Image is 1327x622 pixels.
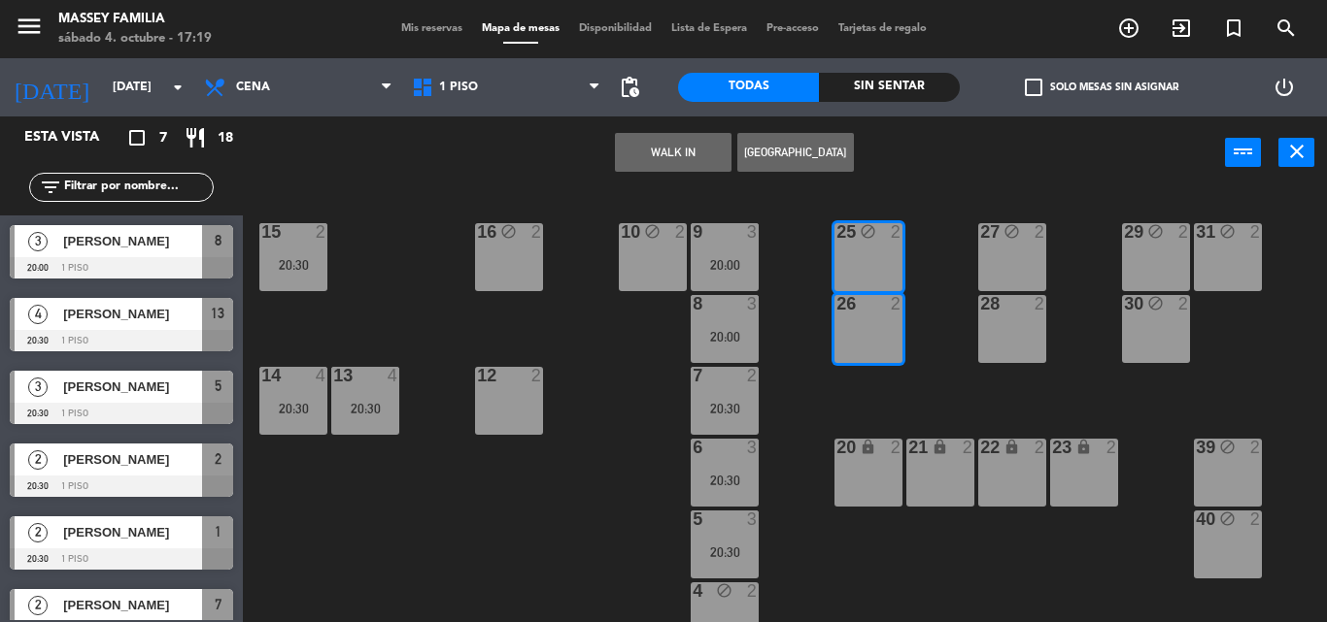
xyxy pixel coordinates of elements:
[316,367,327,384] div: 4
[63,376,202,397] span: [PERSON_NAME]
[747,439,759,456] div: 3
[757,23,829,34] span: Pre-acceso
[747,582,759,600] div: 2
[63,595,202,615] span: [PERSON_NAME]
[58,29,212,49] div: sábado 4. octubre - 17:19
[236,81,270,94] span: Cena
[1170,16,1193,40] i: exit_to_app
[569,23,662,34] span: Disponibilidad
[829,23,936,34] span: Tarjetas de regalo
[747,295,759,312] div: 3
[747,367,759,384] div: 2
[15,12,44,41] i: menu
[716,582,732,599] i: block
[1035,295,1046,312] div: 2
[63,304,202,324] span: [PERSON_NAME]
[63,231,202,251] span: [PERSON_NAME]
[477,223,478,241] div: 16
[1196,439,1197,456] div: 39
[1275,16,1298,40] i: search
[211,302,224,325] span: 13
[259,258,327,272] div: 20:30
[472,23,569,34] span: Mapa de mesas
[747,510,759,528] div: 3
[218,127,233,149] span: 18
[184,126,207,149] i: restaurant
[500,223,517,240] i: block
[644,223,661,240] i: block
[333,367,334,384] div: 13
[737,133,854,172] button: [GEOGRAPHIC_DATA]
[259,402,327,415] div: 20:30
[980,295,981,312] div: 28
[891,223,902,241] div: 2
[836,439,837,456] div: 20
[58,10,212,29] div: MASSEY FAMILIA
[1219,439,1236,455] i: block
[693,367,694,384] div: 7
[860,223,876,240] i: block
[166,76,189,99] i: arrow_drop_down
[1250,223,1262,241] div: 2
[662,23,757,34] span: Lista de Espera
[891,295,902,312] div: 2
[932,439,948,455] i: lock
[28,596,48,615] span: 2
[215,229,221,252] span: 8
[1025,79,1042,96] span: check_box_outline_blank
[618,76,641,99] span: pending_actions
[1004,439,1020,455] i: lock
[1232,140,1255,163] i: power_input
[1075,439,1092,455] i: lock
[39,176,62,199] i: filter_list
[1124,223,1125,241] div: 29
[1196,510,1197,528] div: 40
[693,510,694,528] div: 5
[1147,295,1164,311] i: block
[819,73,960,102] div: Sin sentar
[1219,223,1236,240] i: block
[439,81,478,94] span: 1 PISO
[261,367,262,384] div: 14
[1225,138,1261,167] button: power_input
[1124,295,1125,312] div: 30
[1285,140,1309,163] i: close
[28,450,48,470] span: 2
[747,223,759,241] div: 3
[215,447,221,471] span: 2
[28,377,48,397] span: 3
[980,439,981,456] div: 22
[531,367,543,384] div: 2
[678,73,819,102] div: Todas
[963,439,974,456] div: 2
[1196,223,1197,241] div: 31
[691,330,759,344] div: 20:00
[691,402,759,415] div: 20:30
[331,402,399,415] div: 20:30
[691,474,759,487] div: 20:30
[836,223,837,241] div: 25
[28,523,48,542] span: 2
[1025,79,1178,96] label: Solo mesas sin asignar
[1147,223,1164,240] i: block
[28,305,48,324] span: 4
[1278,138,1314,167] button: close
[1106,439,1118,456] div: 2
[1250,439,1262,456] div: 2
[388,367,399,384] div: 4
[1178,223,1190,241] div: 2
[1117,16,1140,40] i: add_circle_outline
[860,439,876,455] i: lock
[691,545,759,559] div: 20:30
[621,223,622,241] div: 10
[316,223,327,241] div: 2
[215,593,221,616] span: 7
[1178,295,1190,312] div: 2
[691,258,759,272] div: 20:00
[693,295,694,312] div: 8
[693,582,694,600] div: 4
[615,133,732,172] button: WALK IN
[1004,223,1020,240] i: block
[980,223,981,241] div: 27
[62,177,213,198] input: Filtrar por nombre...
